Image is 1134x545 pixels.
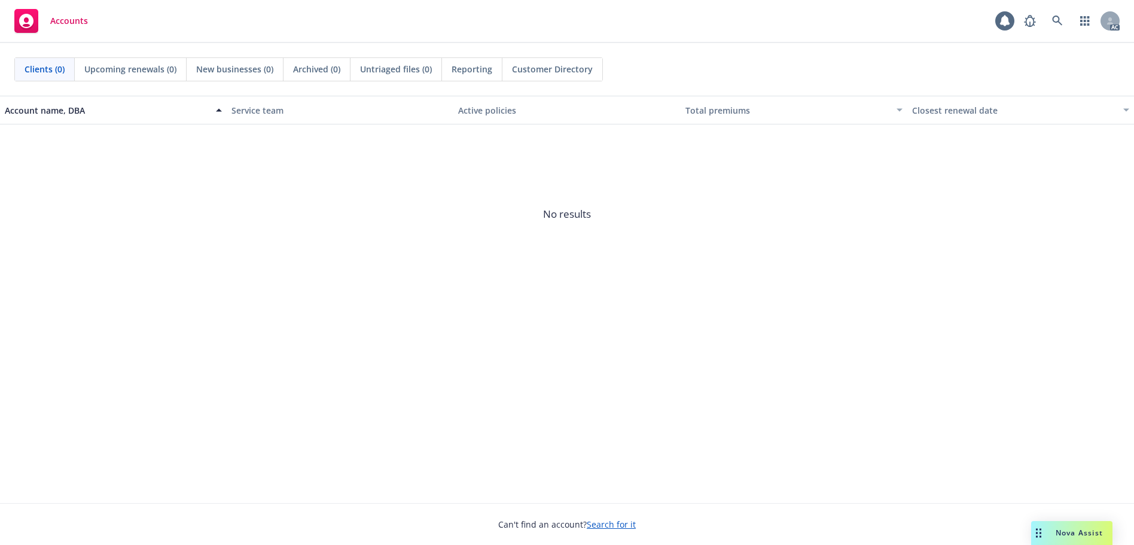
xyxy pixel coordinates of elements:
div: Account name, DBA [5,104,209,117]
div: Active policies [458,104,675,117]
div: Service team [231,104,449,117]
button: Total premiums [681,96,907,124]
a: Report a Bug [1018,9,1042,33]
span: Can't find an account? [498,518,636,531]
span: Archived (0) [293,63,340,75]
span: Untriaged files (0) [360,63,432,75]
span: Clients (0) [25,63,65,75]
span: Accounts [50,16,88,26]
button: Service team [227,96,453,124]
button: Active policies [453,96,680,124]
div: Drag to move [1031,521,1046,545]
div: Closest renewal date [912,104,1116,117]
span: Upcoming renewals (0) [84,63,176,75]
a: Search for it [587,519,636,530]
button: Nova Assist [1031,521,1112,545]
span: Customer Directory [512,63,593,75]
span: New businesses (0) [196,63,273,75]
span: Reporting [452,63,492,75]
div: Total premiums [685,104,889,117]
a: Accounts [10,4,93,38]
a: Switch app [1073,9,1097,33]
span: Nova Assist [1056,528,1103,538]
a: Search [1045,9,1069,33]
button: Closest renewal date [907,96,1134,124]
